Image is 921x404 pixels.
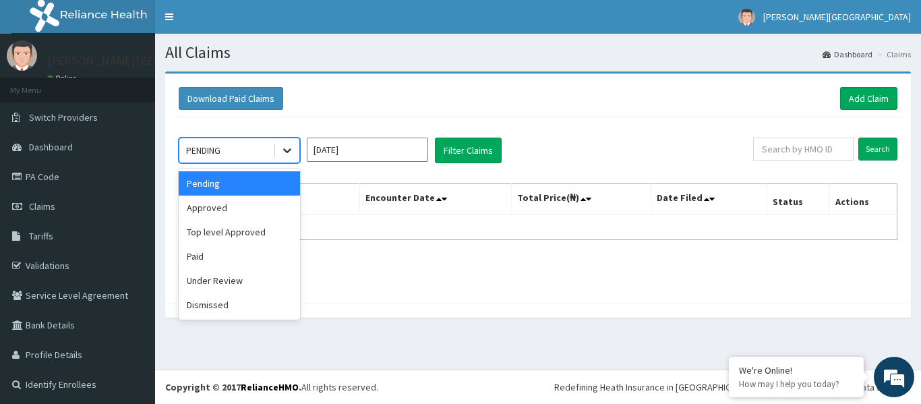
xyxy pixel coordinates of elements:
input: Search [858,138,897,161]
p: How may I help you today? [739,378,854,390]
span: Dashboard [29,141,73,153]
span: [PERSON_NAME][GEOGRAPHIC_DATA] [763,11,911,23]
a: Dashboard [823,49,872,60]
div: Top level Approved [179,220,300,244]
th: Date Filed [651,184,767,215]
a: Add Claim [840,87,897,110]
input: Select Month and Year [307,138,428,162]
span: Switch Providers [29,111,98,123]
li: Claims [874,49,911,60]
div: Redefining Heath Insurance in [GEOGRAPHIC_DATA] using Telemedicine and Data Science! [554,380,911,394]
img: User Image [7,40,37,71]
button: Download Paid Claims [179,87,283,110]
div: Pending [179,171,300,196]
a: RelianceHMO [241,381,299,393]
th: Actions [829,184,897,215]
h1: All Claims [165,44,911,61]
a: Online [47,74,80,83]
footer: All rights reserved. [155,370,921,404]
th: Status [767,184,830,215]
th: Total Price(₦) [511,184,651,215]
div: We're Online! [739,364,854,376]
div: Approved [179,196,300,220]
div: Under Review [179,268,300,293]
button: Filter Claims [435,138,502,163]
strong: Copyright © 2017 . [165,381,301,393]
div: PENDING [186,144,220,157]
div: Paid [179,244,300,268]
div: Dismissed [179,293,300,317]
input: Search by HMO ID [753,138,854,161]
span: Tariffs [29,230,53,242]
img: User Image [738,9,755,26]
span: Claims [29,200,55,212]
th: Encounter Date [360,184,511,215]
p: [PERSON_NAME][GEOGRAPHIC_DATA] [47,55,247,67]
